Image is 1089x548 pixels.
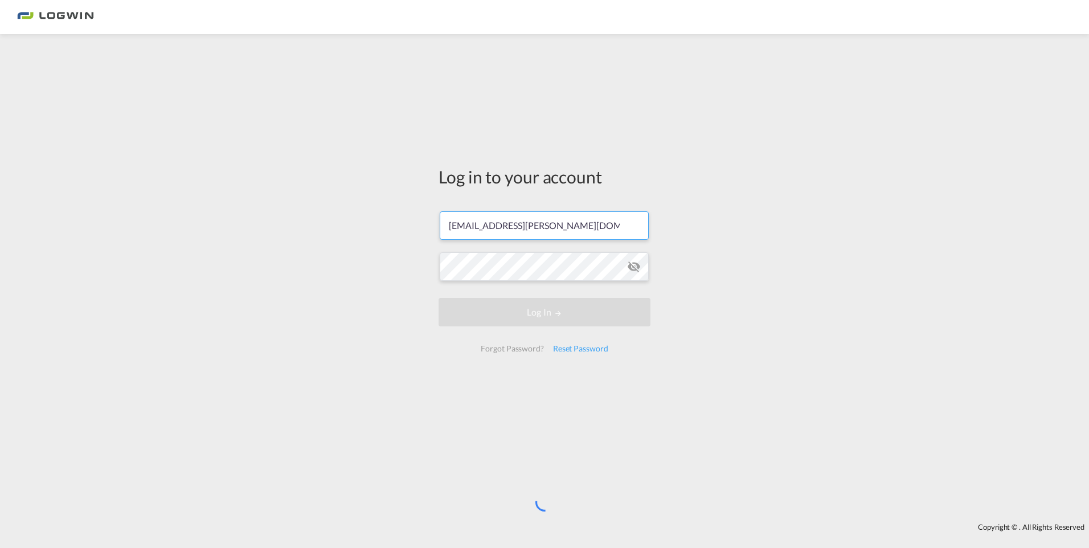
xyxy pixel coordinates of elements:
[439,165,650,189] div: Log in to your account
[440,211,649,240] input: Enter email/phone number
[548,338,613,359] div: Reset Password
[476,338,548,359] div: Forgot Password?
[439,298,650,326] button: LOGIN
[17,5,94,30] img: bc73a0e0d8c111efacd525e4c8ad7d32.png
[627,260,641,273] md-icon: icon-eye-off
